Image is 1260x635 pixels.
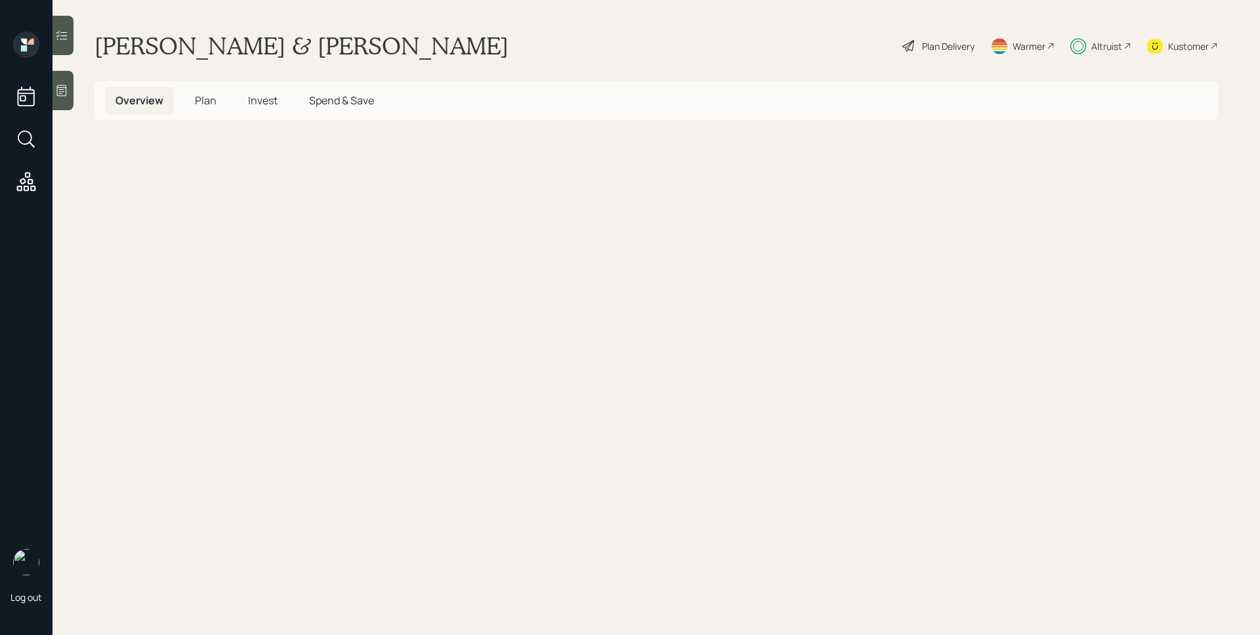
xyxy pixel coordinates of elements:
[1091,39,1122,53] div: Altruist
[1013,39,1045,53] div: Warmer
[195,93,217,108] span: Plan
[248,93,278,108] span: Invest
[94,31,509,60] h1: [PERSON_NAME] & [PERSON_NAME]
[922,39,975,53] div: Plan Delivery
[309,93,374,108] span: Spend & Save
[13,549,39,575] img: james-distasi-headshot.png
[115,93,163,108] span: Overview
[10,591,42,604] div: Log out
[1168,39,1209,53] div: Kustomer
